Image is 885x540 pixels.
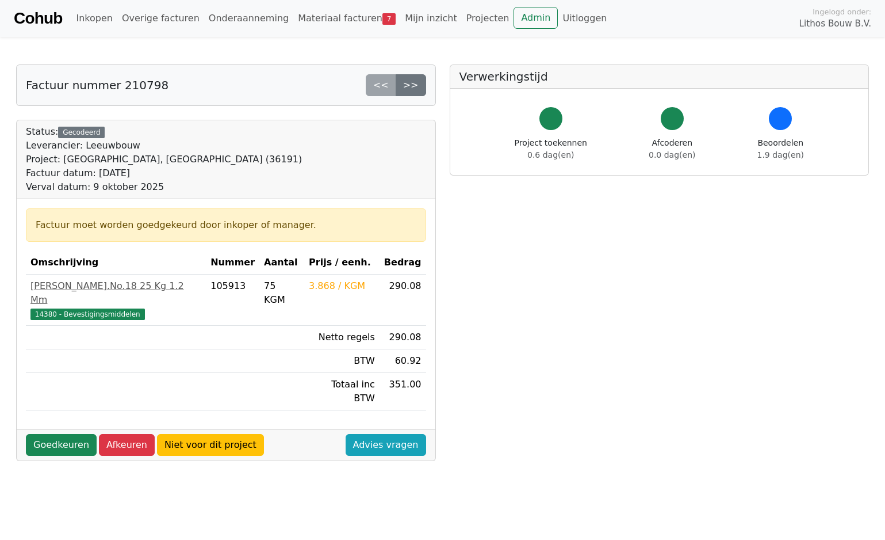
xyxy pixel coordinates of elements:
div: Leverancier: Leeuwbouw [26,139,302,153]
div: Verval datum: 9 oktober 2025 [26,180,302,194]
span: 1.9 dag(en) [757,150,804,159]
a: >> [396,74,426,96]
td: 351.00 [380,373,426,410]
a: Niet voor dit project [157,434,264,456]
div: Factuur datum: [DATE] [26,166,302,180]
td: Totaal inc BTW [304,373,380,410]
a: Materiaal facturen7 [293,7,400,30]
div: Project: [GEOGRAPHIC_DATA], [GEOGRAPHIC_DATA] (36191) [26,153,302,166]
th: Nummer [206,251,259,275]
th: Bedrag [380,251,426,275]
th: Prijs / eenh. [304,251,380,275]
span: 0.0 dag(en) [649,150,695,159]
div: [PERSON_NAME].No.18 25 Kg 1.2 Mm [30,279,201,307]
div: Beoordelen [757,137,804,161]
a: Admin [514,7,558,29]
div: Gecodeerd [58,127,105,138]
td: 105913 [206,275,259,326]
th: Aantal [259,251,304,275]
a: Projecten [462,7,514,30]
a: Onderaanneming [204,7,293,30]
th: Omschrijving [26,251,206,275]
a: [PERSON_NAME].No.18 25 Kg 1.2 Mm14380 - Bevestigingsmiddelen [30,279,201,321]
a: Mijn inzicht [400,7,462,30]
a: Cohub [14,5,62,32]
span: Ingelogd onder: [813,6,871,17]
div: Status: [26,125,302,194]
a: Uitloggen [558,7,611,30]
a: Goedkeuren [26,434,97,456]
td: 60.92 [380,349,426,373]
span: 0.6 dag(en) [527,150,574,159]
div: Factuur moet worden goedgekeurd door inkoper of manager. [36,218,416,232]
span: 14380 - Bevestigingsmiddelen [30,309,145,320]
div: Afcoderen [649,137,695,161]
td: 290.08 [380,326,426,349]
a: Overige facturen [117,7,204,30]
a: Inkopen [71,7,117,30]
a: Afkeuren [99,434,155,456]
div: 75 KGM [264,279,300,307]
div: Project toekennen [515,137,587,161]
td: 290.08 [380,275,426,326]
h5: Factuur nummer 210798 [26,78,168,92]
td: BTW [304,349,380,373]
span: 7 [382,13,396,25]
span: Lithos Bouw B.V. [799,17,871,31]
div: 3.868 / KGM [309,279,375,293]
td: Netto regels [304,326,380,349]
h5: Verwerkingstijd [459,70,860,83]
a: Advies vragen [346,434,426,456]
